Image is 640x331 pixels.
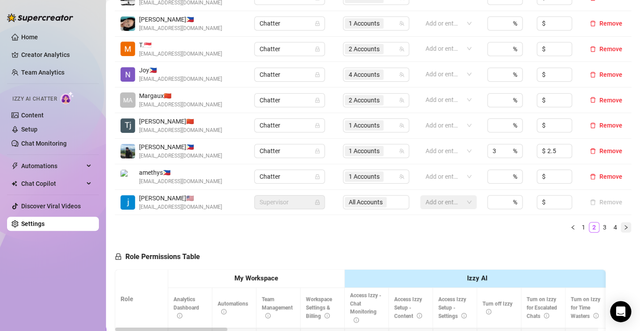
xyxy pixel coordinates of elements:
span: info-circle [486,309,491,314]
span: Remove [599,97,622,104]
span: [PERSON_NAME] 🇺🇸 [139,193,222,203]
button: Remove [586,69,626,80]
span: [EMAIL_ADDRESS][DOMAIN_NAME] [139,101,222,109]
span: [PERSON_NAME] 🇵🇭 [139,142,222,152]
span: lock [315,148,320,154]
h5: Role Permissions Table [115,252,200,262]
span: team [399,148,404,154]
button: Remove [586,18,626,29]
span: [PERSON_NAME] 🇨🇳 [139,117,222,126]
span: lock [315,46,320,52]
button: Remove [586,197,626,207]
span: 1 Accounts [349,172,380,181]
th: Role [115,270,168,328]
span: Turn off Izzy [482,301,512,315]
span: amethys 🇵🇭 [139,168,222,177]
span: lock [315,174,320,179]
span: Joy 🇵🇭 [139,65,222,75]
span: Remove [599,173,622,180]
span: delete [590,71,596,78]
img: John [120,144,135,158]
button: left [568,222,578,233]
span: info-circle [544,313,549,318]
li: 2 [589,222,599,233]
span: 1 Accounts [349,19,380,28]
span: 4 Accounts [345,69,384,80]
span: Remove [599,20,622,27]
span: 1 Accounts [345,18,384,29]
span: Remove [599,71,622,78]
span: 1 Accounts [345,120,384,131]
span: team [399,72,404,77]
button: Remove [586,146,626,156]
img: logo-BBDzfeDw.svg [7,13,73,22]
a: Home [21,34,38,41]
span: 1 Accounts [349,120,380,130]
span: lock [315,98,320,103]
span: Automations [21,159,84,173]
span: team [399,46,404,52]
span: Supervisor [260,196,320,209]
img: amethys [120,169,135,184]
span: Remove [599,122,622,129]
span: team [399,123,404,128]
span: MA [123,95,132,105]
span: left [570,225,576,230]
span: [EMAIL_ADDRESS][DOMAIN_NAME] [139,24,222,33]
span: info-circle [417,313,422,318]
span: delete [590,122,596,128]
span: T. 🇸🇬 [139,40,222,50]
span: info-circle [593,313,599,318]
img: Tj Espiritu [120,118,135,133]
span: Chat Copilot [21,177,84,191]
span: Turn on Izzy for Time Wasters [571,296,600,319]
span: Turn on Izzy for Escalated Chats [527,296,557,319]
span: Chatter [260,42,320,56]
span: lock [315,123,320,128]
span: 1 Accounts [349,146,380,156]
a: Content [21,112,44,119]
button: Remove [586,120,626,131]
span: Chatter [260,119,320,132]
span: team [399,98,404,103]
span: Team Management [262,296,293,319]
span: lock [315,199,320,205]
a: 1 [579,222,588,232]
span: Remove [599,147,622,154]
li: 3 [599,222,610,233]
span: delete [590,97,596,103]
span: info-circle [221,309,226,314]
span: Automations [218,301,248,315]
a: Team Analytics [21,69,64,76]
div: Open Intercom Messenger [610,301,631,322]
button: Remove [586,95,626,105]
strong: Izzy AI [467,274,487,282]
span: 1 Accounts [345,146,384,156]
span: right [623,225,629,230]
span: lock [315,72,320,77]
button: Remove [586,44,626,54]
span: Chatter [260,68,320,81]
span: Margaux 🇨🇳 [139,91,222,101]
span: [EMAIL_ADDRESS][DOMAIN_NAME] [139,203,222,211]
span: [EMAIL_ADDRESS][DOMAIN_NAME] [139,152,222,160]
span: info-circle [324,313,330,318]
span: 2 Accounts [345,95,384,105]
li: 1 [578,222,589,233]
span: info-circle [265,313,271,318]
span: [EMAIL_ADDRESS][DOMAIN_NAME] [139,126,222,135]
a: 3 [600,222,610,232]
span: delete [590,173,596,180]
img: jocelyne espinosa [120,195,135,210]
span: delete [590,46,596,52]
a: Discover Viral Videos [21,203,81,210]
span: info-circle [177,313,182,318]
span: Workspace Settings & Billing [306,296,332,319]
strong: My Workspace [234,274,278,282]
button: Remove [586,171,626,182]
img: connie [120,16,135,31]
span: lock [115,253,122,260]
span: Access Izzy Setup - Content [394,296,422,319]
span: team [399,174,404,179]
a: Creator Analytics [21,48,92,62]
